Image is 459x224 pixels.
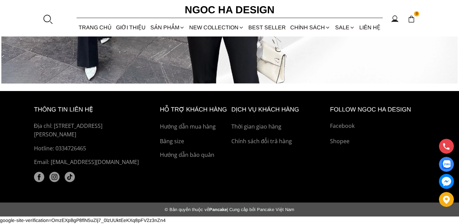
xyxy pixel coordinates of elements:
[77,18,114,36] a: TRANG CHỦ
[34,158,144,167] p: Email: [EMAIL_ADDRESS][DOMAIN_NAME]
[330,137,425,146] a: Shopee
[231,105,327,115] h6: Dịch vụ khách hàng
[160,122,228,131] a: Hướng dẫn mua hàng
[34,172,44,182] a: facebook (1)
[160,151,228,160] a: Hướng dẫn bảo quản
[148,18,187,36] div: SẢN PHẨM
[231,122,327,131] a: Thời gian giao hàng
[357,18,382,36] a: LIÊN HỆ
[49,172,60,182] img: instagram
[65,172,75,182] a: tiktok
[179,2,281,18] a: Ngoc Ha Design
[439,157,454,172] a: Display image
[227,207,294,212] span: | Cung cấp bởi Pancake Việt Nam
[231,137,327,146] a: Chính sách đổi trả hàng
[34,105,144,115] h6: thông tin liên hệ
[414,11,420,17] span: 0
[165,207,209,212] span: © Bản quyền thuộc về
[246,18,288,36] a: BEST SELLER
[333,18,357,36] a: SALE
[330,122,425,131] a: Facebook
[330,105,425,115] h6: Follow ngoc ha Design
[187,18,246,36] a: NEW COLLECTION
[442,160,450,169] img: Display image
[34,122,144,139] p: Địa chỉ: [STREET_ADDRESS][PERSON_NAME]
[160,137,228,146] a: Bảng size
[114,18,148,36] a: GIỚI THIỆU
[160,105,228,115] h6: hỗ trợ khách hàng
[288,18,333,36] div: Chính sách
[439,174,454,189] a: messenger
[28,207,432,212] div: Pancake
[34,144,144,153] a: Hotline: 0334726465
[408,15,415,23] img: img-CART-ICON-ksit0nf1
